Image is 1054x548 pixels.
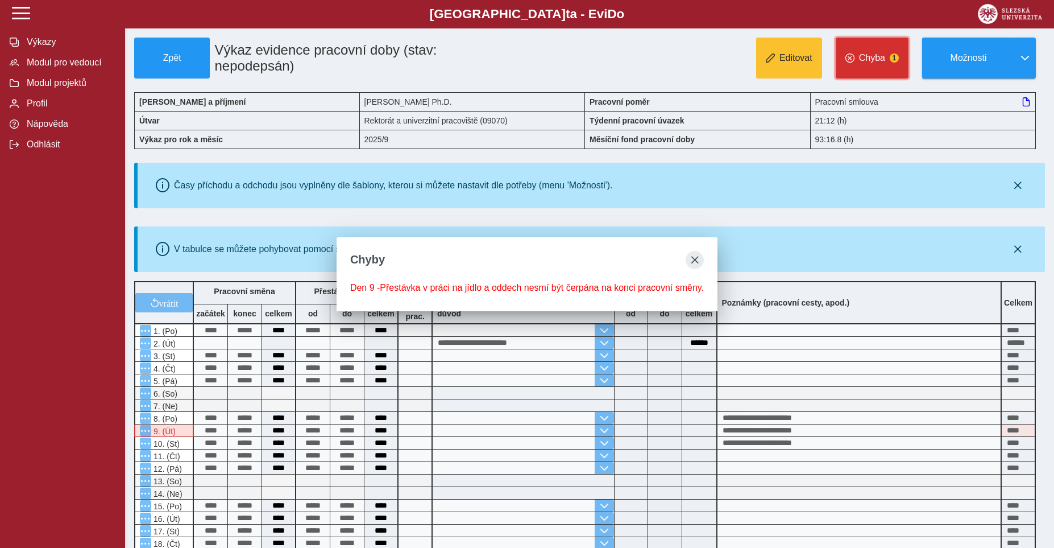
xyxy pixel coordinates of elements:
div: Přestávka v práci na jídlo a oddech nesmí být čerpána na konci pracovní směny. [134,425,194,437]
b: Výkaz pro rok a měsíc [139,135,223,144]
button: Menu [140,513,151,524]
button: Menu [140,500,151,512]
span: Editovat [779,53,812,63]
button: Chyba1 [836,38,908,79]
span: 7. (Ne) [151,402,178,411]
span: 10. (St) [151,439,180,448]
b: do [648,309,682,318]
span: Chyba [859,53,885,63]
h1: Výkaz evidence pracovní doby (stav: nepodepsán) [210,38,513,79]
span: Možnosti [932,53,1005,63]
b: Celkem [1004,298,1032,307]
button: Menu [140,362,151,374]
span: 2. (Út) [151,339,176,348]
span: 17. (St) [151,527,180,536]
b: začátek [194,309,227,318]
div: Časy příchodu a odchodu jsou vyplněny dle šablony, kterou si můžete nastavit dle potřeby (menu 'M... [174,180,613,191]
span: 16. (Út) [151,514,180,524]
button: Menu [140,375,151,386]
button: Menu [140,413,151,424]
b: Útvar [139,116,160,125]
div: Přestávka v práci na jídlo a oddech nesmí být čerpána na konci pracovní směny. [350,283,704,293]
button: Menu [140,488,151,499]
span: Nápověda [23,119,115,129]
b: celkem [262,309,295,318]
b: Měsíční fond pracovní doby [590,135,695,144]
button: Menu [140,438,151,449]
span: 4. (Čt) [151,364,176,373]
b: Pracovní směna [214,287,275,296]
b: Poznámky (pracovní cesty, apod.) [717,298,854,307]
b: od [296,309,330,318]
div: 21:12 (h) [811,111,1036,130]
button: Menu [140,325,151,336]
b: do [330,309,364,318]
img: logo_web_su.png [978,4,1042,24]
span: 1. (Po) [151,327,177,336]
span: 6. (So) [151,389,177,398]
span: 11. (Čt) [151,452,180,461]
b: Přestávka v práci [314,287,379,296]
div: 2025/9 [360,130,586,149]
button: Menu [140,475,151,487]
div: Rektorát a univerzitní pracoviště (09070) [360,111,586,130]
button: Editovat [756,38,822,79]
span: Zpět [139,53,205,63]
span: Modul pro vedoucí [23,57,115,68]
span: 3. (St) [151,352,175,361]
button: vrátit [135,293,193,312]
button: Menu [140,337,151,349]
span: Profil [23,98,115,109]
b: celkem [682,309,716,318]
div: V tabulce se můžete pohybovat pomocí šipek, podobně jako v aplikaci MS Excel. [174,244,500,254]
button: Možnosti [922,38,1014,79]
span: 13. (So) [151,477,182,486]
span: 9. (Út) [151,427,176,436]
span: Chyby [350,253,385,266]
span: Modul projektů [23,78,115,88]
span: 8. (Po) [151,414,177,423]
span: 1 [890,53,899,63]
span: Výkazy [23,37,115,47]
span: vrátit [159,298,179,307]
span: 5. (Pá) [151,377,177,386]
b: důvod [437,309,461,318]
b: konec [228,309,262,318]
button: Menu [140,388,151,399]
button: Zpět [134,38,210,79]
span: 15. (Po) [151,502,182,511]
button: close [686,251,704,269]
span: o [617,7,625,21]
button: Menu [140,425,151,436]
span: t [566,7,570,21]
button: Menu [140,350,151,361]
b: Pracovní poměr [590,97,650,106]
b: [PERSON_NAME] a příjmení [139,97,246,106]
b: od [615,309,648,318]
span: Odhlásit [23,139,115,150]
button: Menu [140,463,151,474]
span: D [607,7,616,21]
div: Pracovní smlouva [811,92,1036,111]
button: Menu [140,525,151,537]
span: 12. (Pá) [151,464,182,473]
button: Menu [140,400,151,411]
div: [PERSON_NAME] Ph.D. [360,92,586,111]
b: Týdenní pracovní úvazek [590,116,684,125]
span: 14. (Ne) [151,489,182,498]
b: celkem [364,309,397,318]
div: 93:16.8 (h) [811,130,1036,149]
button: Menu [140,450,151,462]
b: [GEOGRAPHIC_DATA] a - Evi [34,7,1020,22]
span: Den 9 - [350,283,380,292]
